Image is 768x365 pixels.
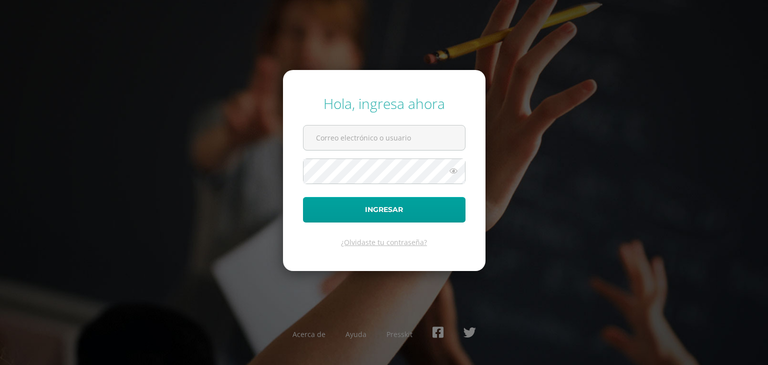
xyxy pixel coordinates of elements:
a: Ayuda [345,329,366,339]
a: ¿Olvidaste tu contraseña? [341,237,427,247]
a: Acerca de [292,329,325,339]
a: Presskit [386,329,412,339]
button: Ingresar [303,197,465,222]
div: Hola, ingresa ahora [303,94,465,113]
input: Correo electrónico o usuario [303,125,465,150]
